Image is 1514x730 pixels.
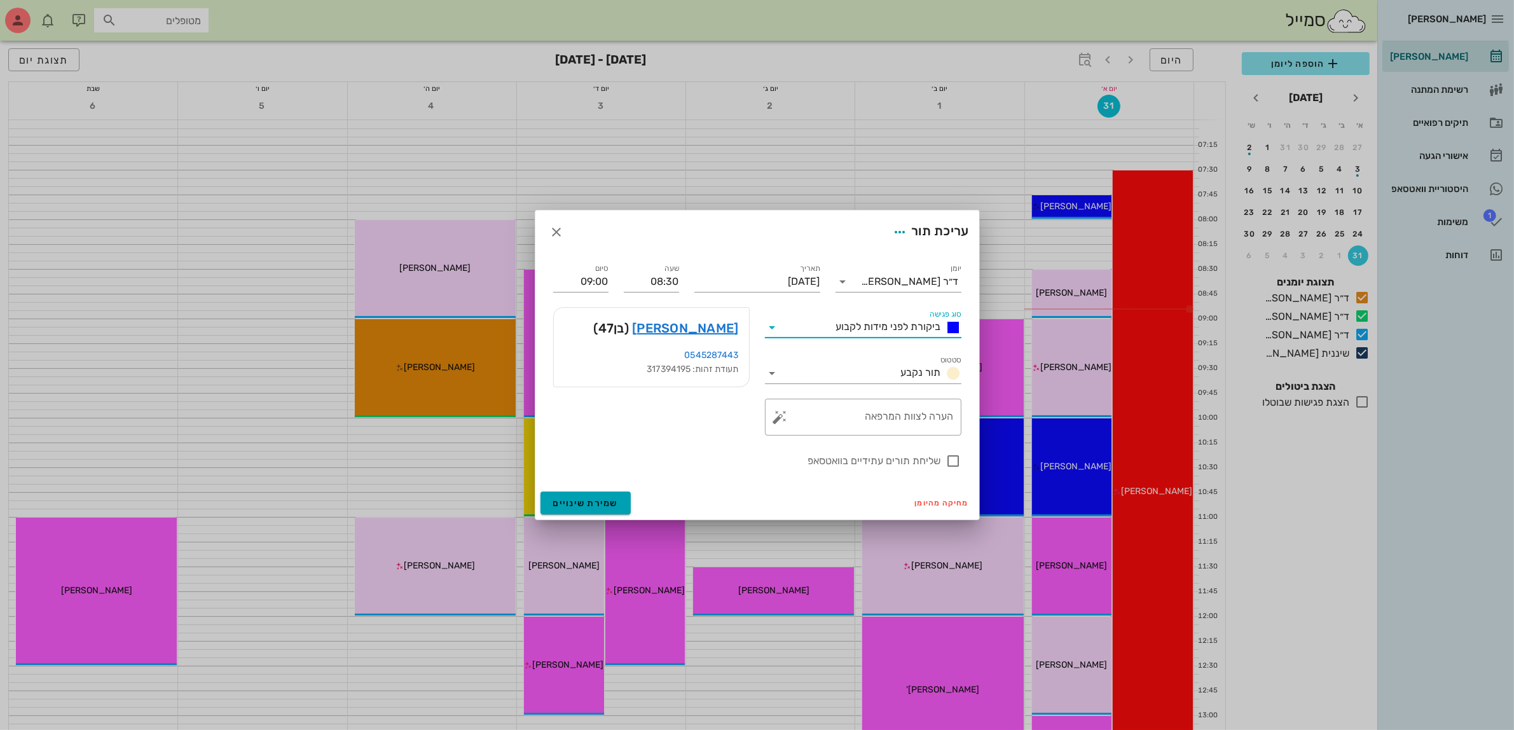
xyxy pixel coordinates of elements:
[553,498,619,509] span: שמירת שינויים
[664,264,679,273] label: שעה
[951,264,961,273] label: יומן
[836,320,941,333] span: ביקורת לפני מידות לקבוע
[564,362,739,376] div: תעודת זהות: 317394195
[685,350,739,361] a: 0545287443
[901,366,941,378] span: תור נקבע
[632,318,738,338] a: [PERSON_NAME]
[765,317,961,338] div: סוג פגישהביקורת לפני מידות לקבוע
[553,455,941,467] label: שליחת תורים עתידיים בוואטסאפ
[910,494,974,512] button: מחיקה מהיומן
[540,492,631,514] button: שמירת שינויים
[862,276,959,287] div: ד״ר [PERSON_NAME]
[888,221,968,244] div: עריכת תור
[594,318,630,338] span: (בן )
[595,264,609,273] label: סיום
[940,355,961,365] label: סטטוס
[930,310,961,319] label: סוג פגישה
[765,363,961,383] div: סטטוסתור נקבע
[598,320,614,336] span: 47
[836,272,961,292] div: יומןד״ר [PERSON_NAME]
[915,499,969,507] span: מחיקה מהיומן
[800,264,820,273] label: תאריך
